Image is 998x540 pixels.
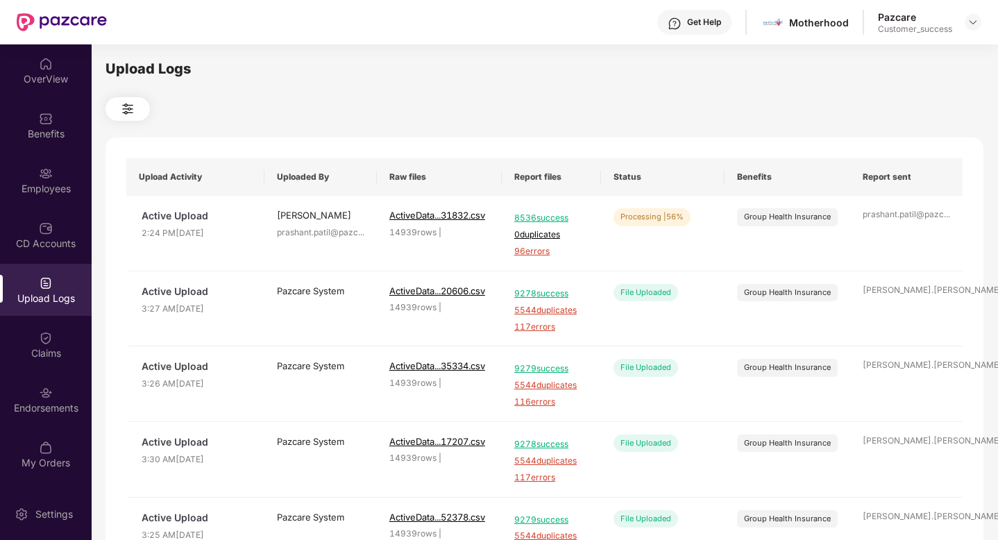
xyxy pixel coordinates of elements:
[863,284,950,297] div: [PERSON_NAME].[PERSON_NAME]
[744,211,831,223] div: Group Health Insurance
[514,438,589,451] span: 9278 success
[514,304,589,317] span: 5544 duplicates
[15,507,28,521] img: svg+xml;base64,PHN2ZyBpZD0iU2V0dGluZy0yMHgyMCIgeG1sbnM9Imh0dHA6Ly93d3cudzMub3JnLzIwMDAvc3ZnIiB3aW...
[614,434,678,452] div: File Uploaded
[514,321,589,334] span: 117 errors
[277,208,364,222] div: [PERSON_NAME]
[863,510,950,523] div: [PERSON_NAME].[PERSON_NAME]
[389,210,485,221] span: ActiveData...31832.csv
[389,378,437,388] span: 14939 rows
[744,362,831,373] div: Group Health Insurance
[514,287,589,301] span: 9278 success
[763,12,783,33] img: motherhood%20_%20logo.png
[39,221,53,235] img: svg+xml;base64,PHN2ZyBpZD0iQ0RfQWNjb3VudHMiIGRhdGEtbmFtZT0iQ0QgQWNjb3VudHMiIHhtbG5zPSJodHRwOi8vd3...
[389,360,485,371] span: ActiveData...35334.csv
[389,528,437,539] span: 14939 rows
[614,510,678,528] div: File Uploaded
[863,434,950,448] div: [PERSON_NAME].[PERSON_NAME]
[277,359,364,373] div: Pazcare System
[439,302,441,312] span: |
[389,285,485,296] span: ActiveData...20606.csv
[514,245,589,258] span: 96 errors
[967,17,979,28] img: svg+xml;base64,PHN2ZyBpZD0iRHJvcGRvd24tMzJ4MzIiIHhtbG5zPSJodHRwOi8vd3d3LnczLm9yZy8yMDAwL3N2ZyIgd2...
[377,158,502,196] th: Raw files
[439,453,441,463] span: |
[878,24,952,35] div: Customer_success
[687,17,721,28] div: Get Help
[31,507,77,521] div: Settings
[514,455,589,468] span: 5544 duplicates
[514,379,589,392] span: 5544 duplicates
[39,167,53,180] img: svg+xml;base64,PHN2ZyBpZD0iRW1wbG95ZWVzIiB4bWxucz0iaHR0cDovL3d3dy53My5vcmcvMjAwMC9zdmciIHdpZHRoPS...
[142,359,252,374] span: Active Upload
[514,471,589,484] span: 117 errors
[142,303,252,316] span: 3:27 AM[DATE]
[663,212,684,221] span: | 56%
[744,513,831,525] div: Group Health Insurance
[389,512,485,523] span: ActiveData...52378.csv
[502,158,601,196] th: Report files
[614,359,678,376] div: File Uploaded
[389,302,437,312] span: 14939 rows
[277,284,364,298] div: Pazcare System
[514,396,589,409] span: 116 errors
[514,228,589,242] span: 0 duplicates
[39,331,53,345] img: svg+xml;base64,PHN2ZyBpZD0iQ2xhaW0iIHhtbG5zPSJodHRwOi8vd3d3LnczLm9yZy8yMDAwL3N2ZyIgd2lkdGg9IjIwIi...
[789,16,849,29] div: Motherhood
[944,209,950,219] span: ...
[863,208,950,221] div: prashant.patil@pazc
[601,158,725,196] th: Status
[878,10,952,24] div: Pazcare
[614,208,691,226] div: Processing
[142,284,252,299] span: Active Upload
[39,441,53,455] img: svg+xml;base64,PHN2ZyBpZD0iTXlfT3JkZXJzIiBkYXRhLW5hbWU9Ik15IE9yZGVycyIgeG1sbnM9Imh0dHA6Ly93d3cudz...
[119,101,136,117] img: svg+xml;base64,PHN2ZyB4bWxucz0iaHR0cDovL3d3dy53My5vcmcvMjAwMC9zdmciIHdpZHRoPSIyNCIgaGVpZ2h0PSIyNC...
[142,510,252,525] span: Active Upload
[389,227,437,237] span: 14939 rows
[850,158,963,196] th: Report sent
[264,158,377,196] th: Uploaded By
[389,436,485,447] span: ActiveData...17207.csv
[105,58,983,80] div: Upload Logs
[39,276,53,290] img: svg+xml;base64,PHN2ZyBpZD0iVXBsb2FkX0xvZ3MiIGRhdGEtbmFtZT0iVXBsb2FkIExvZ3MiIHhtbG5zPSJodHRwOi8vd3...
[17,13,107,31] img: New Pazcare Logo
[514,514,589,527] span: 9279 success
[744,287,831,298] div: Group Health Insurance
[142,434,252,450] span: Active Upload
[142,453,252,466] span: 3:30 AM[DATE]
[142,208,252,223] span: Active Upload
[277,226,364,239] div: prashant.patil@pazc
[39,57,53,71] img: svg+xml;base64,PHN2ZyBpZD0iSG9tZSIgeG1sbnM9Imh0dHA6Ly93d3cudzMub3JnLzIwMDAvc3ZnIiB3aWR0aD0iMjAiIG...
[39,386,53,400] img: svg+xml;base64,PHN2ZyBpZD0iRW5kb3JzZW1lbnRzIiB4bWxucz0iaHR0cDovL3d3dy53My5vcmcvMjAwMC9zdmciIHdpZH...
[668,17,682,31] img: svg+xml;base64,PHN2ZyBpZD0iSGVscC0zMngzMiIgeG1sbnM9Imh0dHA6Ly93d3cudzMub3JnLzIwMDAvc3ZnIiB3aWR0aD...
[614,284,678,301] div: File Uploaded
[126,158,264,196] th: Upload Activity
[514,362,589,376] span: 9279 success
[277,434,364,448] div: Pazcare System
[439,227,441,237] span: |
[389,453,437,463] span: 14939 rows
[358,227,364,237] span: ...
[725,158,850,196] th: Benefits
[277,510,364,524] div: Pazcare System
[744,437,831,449] div: Group Health Insurance
[514,212,589,225] span: 8536 success
[39,112,53,126] img: svg+xml;base64,PHN2ZyBpZD0iQmVuZWZpdHMiIHhtbG5zPSJodHRwOi8vd3d3LnczLm9yZy8yMDAwL3N2ZyIgd2lkdGg9Ij...
[439,378,441,388] span: |
[439,528,441,539] span: |
[863,359,950,372] div: [PERSON_NAME].[PERSON_NAME]
[142,378,252,391] span: 3:26 AM[DATE]
[142,227,252,240] span: 2:24 PM[DATE]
